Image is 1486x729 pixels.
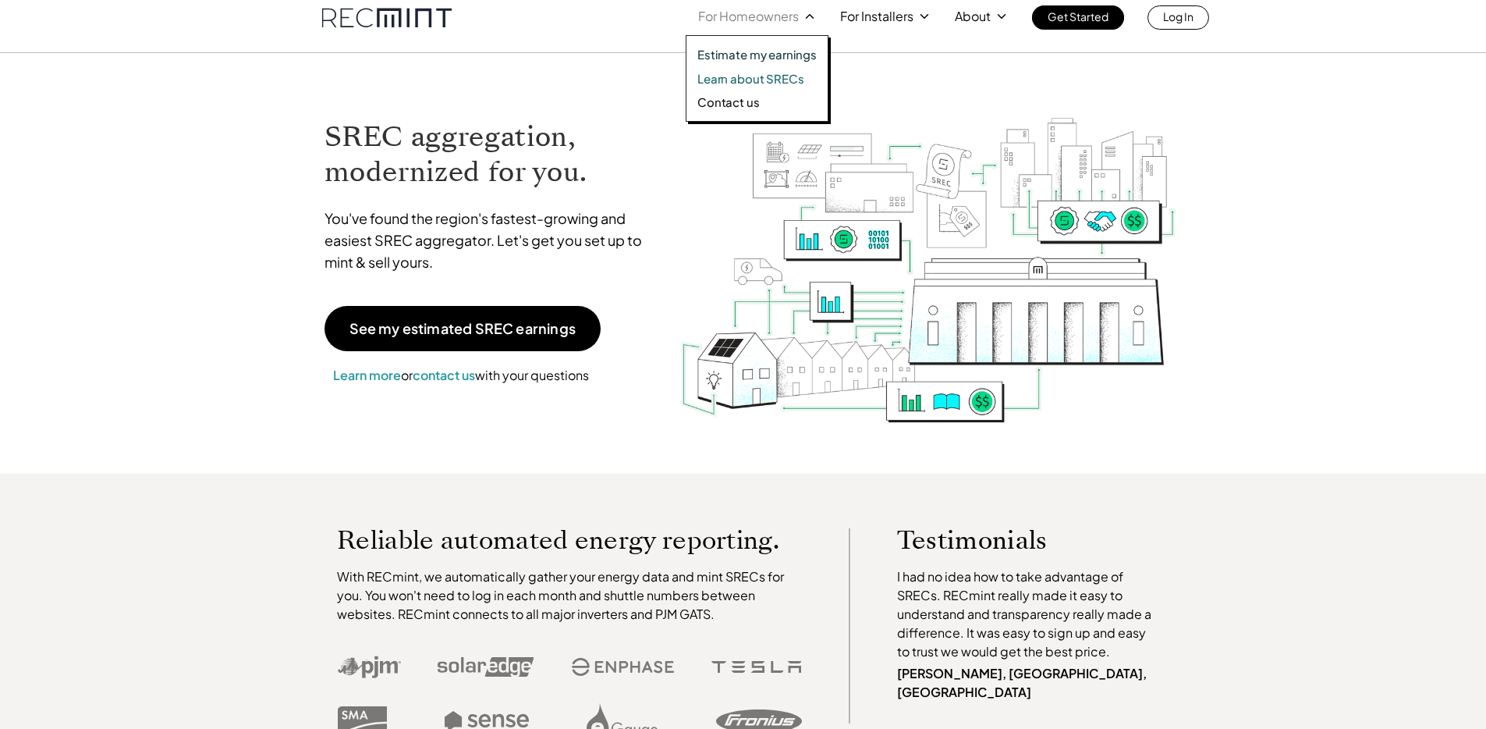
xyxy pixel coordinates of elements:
p: For Homeowners [698,5,799,27]
h1: SREC aggregation, modernized for you. [325,119,657,190]
a: Log In [1147,5,1209,30]
a: Learn more [333,367,401,383]
img: RECmint value cycle [679,76,1177,427]
p: You've found the region's fastest-growing and easiest SREC aggregator. Let's get you set up to mi... [325,208,657,273]
a: contact us [413,367,475,383]
a: Learn about SRECs [697,71,817,87]
a: See my estimated SREC earnings [325,306,601,351]
p: [PERSON_NAME], [GEOGRAPHIC_DATA], [GEOGRAPHIC_DATA] [897,664,1159,702]
p: Learn about SRECs [697,71,803,87]
p: Testimonials [897,528,1130,552]
p: See my estimated SREC earnings [349,322,576,336]
p: or with your questions [325,365,598,386]
p: Reliable automated energy reporting. [337,528,802,552]
p: About [955,5,991,27]
p: With RECmint, we automatically gather your energy data and mint SRECs for you. You won't need to ... [337,567,802,624]
p: Get Started [1048,5,1108,27]
a: Contact us [697,94,817,110]
p: I had no idea how to take advantage of SRECs. RECmint really made it easy to understand and trans... [897,567,1159,661]
p: For Installers [840,5,913,27]
a: Get Started [1032,5,1124,30]
a: Estimate my earnings [697,47,817,62]
p: Log In [1163,5,1193,27]
p: Contact us [697,94,760,110]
